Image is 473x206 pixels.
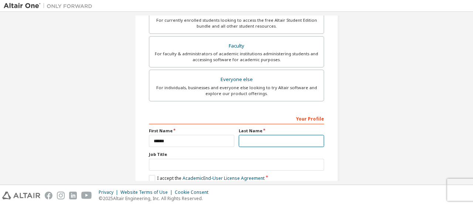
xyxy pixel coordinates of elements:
[57,192,65,199] img: instagram.svg
[149,175,265,181] label: I accept the
[4,2,96,10] img: Altair One
[69,192,77,199] img: linkedin.svg
[120,189,175,195] div: Website Terms of Use
[99,195,213,202] p: © 2025 Altair Engineering, Inc. All Rights Reserved.
[183,175,265,181] a: Academic End-User License Agreement
[154,51,319,63] div: For faculty & administrators of academic institutions administering students and accessing softwa...
[154,74,319,85] div: Everyone else
[239,128,324,134] label: Last Name
[45,192,52,199] img: facebook.svg
[149,128,234,134] label: First Name
[81,192,92,199] img: youtube.svg
[154,85,319,97] div: For individuals, businesses and everyone else looking to try Altair software and explore our prod...
[175,189,213,195] div: Cookie Consent
[154,17,319,29] div: For currently enrolled students looking to access the free Altair Student Edition bundle and all ...
[154,41,319,51] div: Faculty
[2,192,40,199] img: altair_logo.svg
[149,112,324,124] div: Your Profile
[149,151,324,157] label: Job Title
[99,189,120,195] div: Privacy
